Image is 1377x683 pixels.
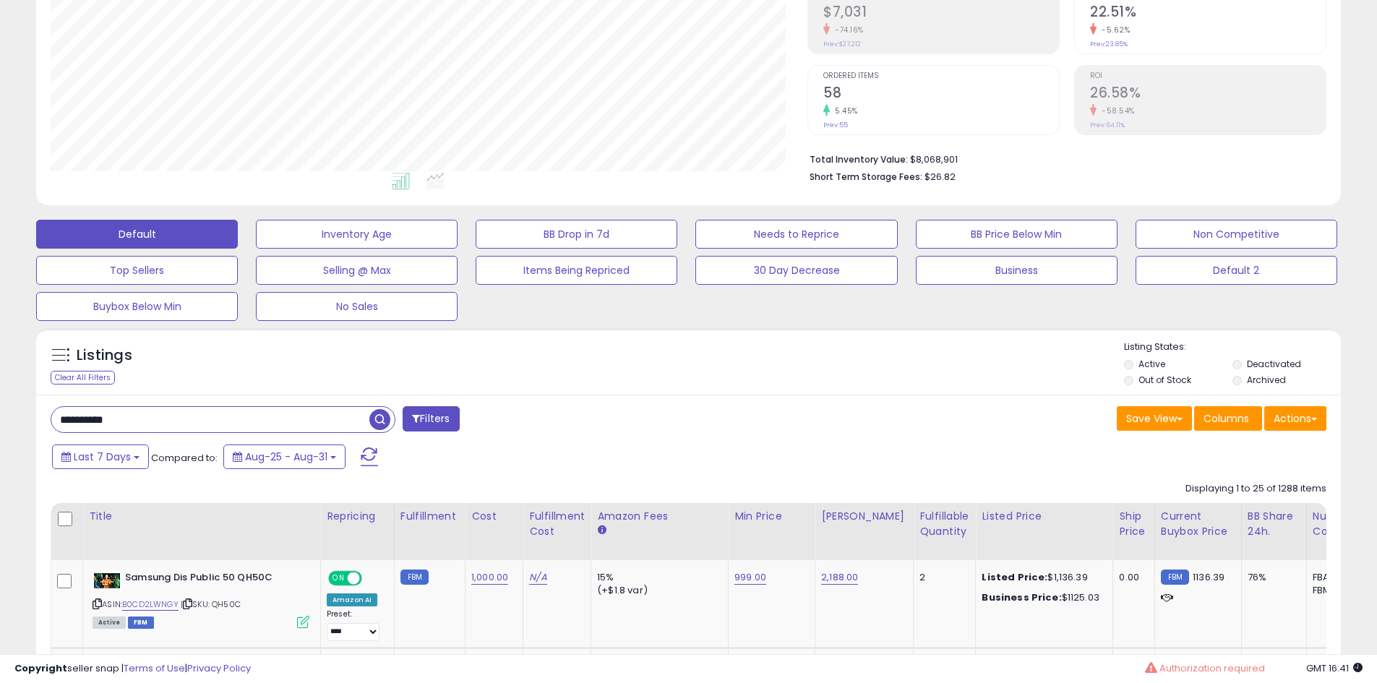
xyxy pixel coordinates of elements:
button: Last 7 Days [52,444,149,469]
small: Prev: 55 [823,121,848,129]
button: Aug-25 - Aug-31 [223,444,346,469]
button: Filters [403,406,459,431]
a: 2,188.00 [821,570,858,585]
label: Active [1138,358,1165,370]
small: Prev: 64.11% [1090,121,1125,129]
div: Current Buybox Price [1161,509,1235,539]
button: Actions [1264,406,1326,431]
span: Last 7 Days [74,450,131,464]
div: 15% [597,571,717,584]
div: Clear All Filters [51,371,115,385]
div: Amazon Fees [597,509,722,524]
div: Title [89,509,314,524]
span: ON [330,572,348,584]
div: Min Price [734,509,809,524]
span: Ordered Items [823,72,1059,80]
h2: 58 [823,85,1059,104]
div: seller snap | | [14,662,251,676]
div: ASIN: [93,571,309,627]
span: $26.82 [925,170,956,184]
span: FBM [128,617,154,629]
a: B0CD2LWNGY [122,598,179,611]
span: ROI [1090,72,1326,80]
div: (+$1.8 var) [597,584,717,597]
div: 76% [1248,571,1295,584]
div: $1125.03 [982,591,1102,604]
div: Amazon AI [327,593,377,606]
h5: Listings [77,345,132,366]
span: Columns [1204,411,1249,426]
span: Aug-25 - Aug-31 [245,450,327,464]
button: Business [916,256,1118,285]
label: Out of Stock [1138,374,1191,386]
b: Samsung Dis Public 50 QH50C [125,571,301,588]
div: Ship Price [1119,509,1148,539]
span: All listings currently available for purchase on Amazon [93,617,126,629]
button: Columns [1194,406,1262,431]
button: BB Price Below Min [916,220,1118,249]
a: N/A [529,570,546,585]
div: Displaying 1 to 25 of 1288 items [1185,482,1326,496]
small: 5.45% [830,106,858,116]
strong: Copyright [14,661,67,675]
small: -58.54% [1097,106,1135,116]
div: Listed Price [982,509,1107,524]
span: 2025-09-8 16:41 GMT [1306,661,1363,675]
div: Cost [471,509,517,524]
a: 999.00 [734,570,766,585]
button: Non Competitive [1136,220,1337,249]
div: Fulfillment [400,509,459,524]
p: Listing States: [1124,340,1341,354]
span: 1136.39 [1193,570,1224,584]
span: OFF [360,572,383,584]
small: -5.62% [1097,25,1130,35]
div: $1,136.39 [982,571,1102,584]
div: [PERSON_NAME] [821,509,907,524]
small: Prev: $27,212 [823,40,861,48]
div: BB Share 24h. [1248,509,1300,539]
button: Buybox Below Min [36,292,238,321]
a: Privacy Policy [187,661,251,675]
button: Default 2 [1136,256,1337,285]
div: 2 [919,571,964,584]
div: Repricing [327,509,388,524]
div: FBA: 0 [1313,571,1360,584]
small: FBM [400,570,429,585]
label: Deactivated [1247,358,1301,370]
div: Fulfillable Quantity [919,509,969,539]
a: 1,000.00 [471,570,508,585]
small: Prev: 23.85% [1090,40,1128,48]
small: -74.16% [830,25,864,35]
button: Selling @ Max [256,256,458,285]
h2: 22.51% [1090,4,1326,23]
div: FBM: 4 [1313,584,1360,597]
button: Inventory Age [256,220,458,249]
small: FBM [1161,570,1189,585]
button: BB Drop in 7d [476,220,677,249]
label: Archived [1247,374,1286,386]
b: Listed Price: [982,570,1047,584]
small: Amazon Fees. [597,524,606,537]
div: Fulfillment Cost [529,509,585,539]
div: Num of Comp. [1313,509,1365,539]
button: Items Being Repriced [476,256,677,285]
span: Compared to: [151,451,218,465]
b: Business Price: [982,590,1061,604]
span: | SKU: QH50C [181,598,241,610]
div: 0.00 [1119,571,1143,584]
img: 51YyFy6n4nL._SL40_.jpg [93,571,121,590]
b: Short Term Storage Fees: [810,171,922,183]
a: Terms of Use [124,661,185,675]
button: Needs to Reprice [695,220,897,249]
button: Default [36,220,238,249]
button: 30 Day Decrease [695,256,897,285]
button: Top Sellers [36,256,238,285]
b: Total Inventory Value: [810,153,908,166]
button: Save View [1117,406,1192,431]
div: Preset: [327,609,383,642]
li: $8,068,901 [810,150,1316,167]
button: No Sales [256,292,458,321]
h2: $7,031 [823,4,1059,23]
h2: 26.58% [1090,85,1326,104]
